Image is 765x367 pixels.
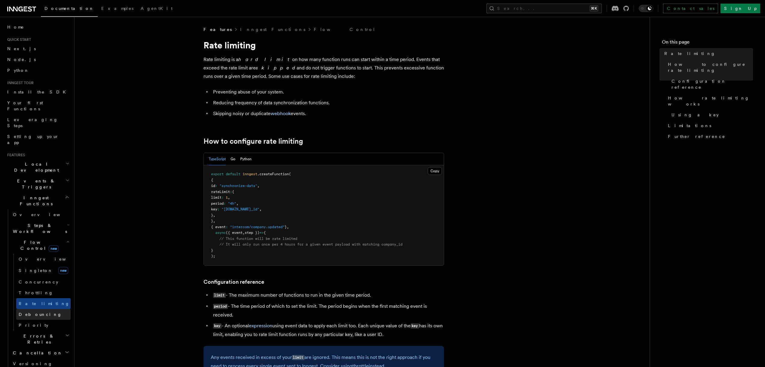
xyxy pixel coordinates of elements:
span: => [259,231,264,235]
a: Throttling [16,287,71,298]
a: How to configure rate limiting [203,137,303,145]
a: How rate limiting works [666,93,753,109]
span: Python [7,68,29,73]
em: hard limit [238,57,292,62]
a: AgentKit [137,2,176,16]
span: : [226,225,228,229]
p: Rate limiting is a on how many function runs can start within a time period. Events that exceed t... [203,55,444,81]
span: // This function will be rate limited [219,237,297,241]
a: webhook [271,111,291,116]
span: Priority [19,323,48,328]
span: Local Development [5,161,66,173]
a: Python [5,65,71,76]
span: limit [211,195,222,200]
span: Rate limiting [664,50,715,57]
span: , [257,184,259,188]
span: Documentation [44,6,94,11]
span: : [222,195,224,200]
span: : [215,184,217,188]
span: , [236,201,238,206]
span: "[DOMAIN_NAME]_id" [222,207,259,211]
span: ({ event [226,231,243,235]
button: Python [240,153,252,165]
span: "synchronize-data" [219,184,257,188]
button: Inngest Functions [5,192,71,209]
a: Node.js [5,54,71,65]
a: Flow Control [314,26,375,32]
a: Contact sales [663,4,718,13]
span: Events & Triggers [5,178,66,190]
span: { [211,178,213,182]
span: How rate limiting works [668,95,753,107]
span: "4h" [228,201,236,206]
span: , [213,219,215,223]
li: Skipping noisy or duplicate events. [211,109,444,118]
span: step }) [245,231,259,235]
a: Configuration reference [203,278,264,286]
span: } [211,248,213,252]
a: Configuration reference [669,76,753,93]
a: Concurrency [16,277,71,287]
span: Rate limiting [19,301,70,306]
li: - An optional using event data to apply each limit too. Each unique value of the has its own limi... [211,322,444,339]
span: AgentKit [141,6,173,11]
em: skipped [256,65,297,71]
button: TypeScript [209,153,226,165]
span: // It will only run once per 4 hours for a given event payload with matching company_id [219,242,402,246]
li: Reducing frequency of data synchronization functions. [211,99,444,107]
button: Go [231,153,235,165]
span: } [285,225,287,229]
button: Flow Controlnew [11,237,71,254]
a: How to configure rate limiting [666,59,753,76]
span: , [213,213,215,217]
span: Node.js [7,57,36,62]
a: Home [5,22,71,32]
code: key [411,323,419,329]
span: How to configure rate limiting [668,61,753,73]
span: .createFunction [257,172,289,176]
a: Singletonnew [16,265,71,277]
span: , [259,207,262,211]
span: : [217,207,219,211]
span: Flow Control [11,239,66,251]
li: - The maximum number of functions to run in the given time period. [211,291,444,300]
span: : [230,190,232,194]
span: Debouncing [19,312,62,317]
span: { [232,190,234,194]
button: Toggle dark mode [639,5,653,12]
button: Errors & Retries [11,331,71,347]
span: 1 [226,195,228,200]
span: { [264,231,266,235]
span: Steps & Workflows [11,222,67,234]
span: period [211,201,224,206]
span: Features [5,153,25,158]
span: Further reference [668,133,725,139]
a: Install the SDK [5,87,71,97]
span: , [243,231,245,235]
a: Limitations [666,120,753,131]
span: Your first Functions [7,100,43,111]
a: Further reference [666,131,753,142]
span: } [211,213,213,217]
span: Using a key [672,112,719,118]
a: Overview [16,254,71,265]
span: Home [7,24,24,30]
li: - The time period of which to set the limit. The period begins when the first matching event is r... [211,302,444,319]
span: id [211,184,215,188]
span: "intercom/company.updated" [230,225,285,229]
a: Setting up your app [5,131,71,148]
code: key [213,323,222,329]
a: Leveraging Steps [5,114,71,131]
a: Next.js [5,43,71,54]
span: } [211,219,213,223]
span: , [228,195,230,200]
button: Search...⌘K [486,4,602,13]
span: new [49,245,59,252]
code: period [213,304,228,309]
span: { event [211,225,226,229]
a: expression [249,323,272,329]
button: Steps & Workflows [11,220,71,237]
a: Documentation [41,2,98,17]
span: rateLimit [211,190,230,194]
button: Events & Triggers [5,176,71,192]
